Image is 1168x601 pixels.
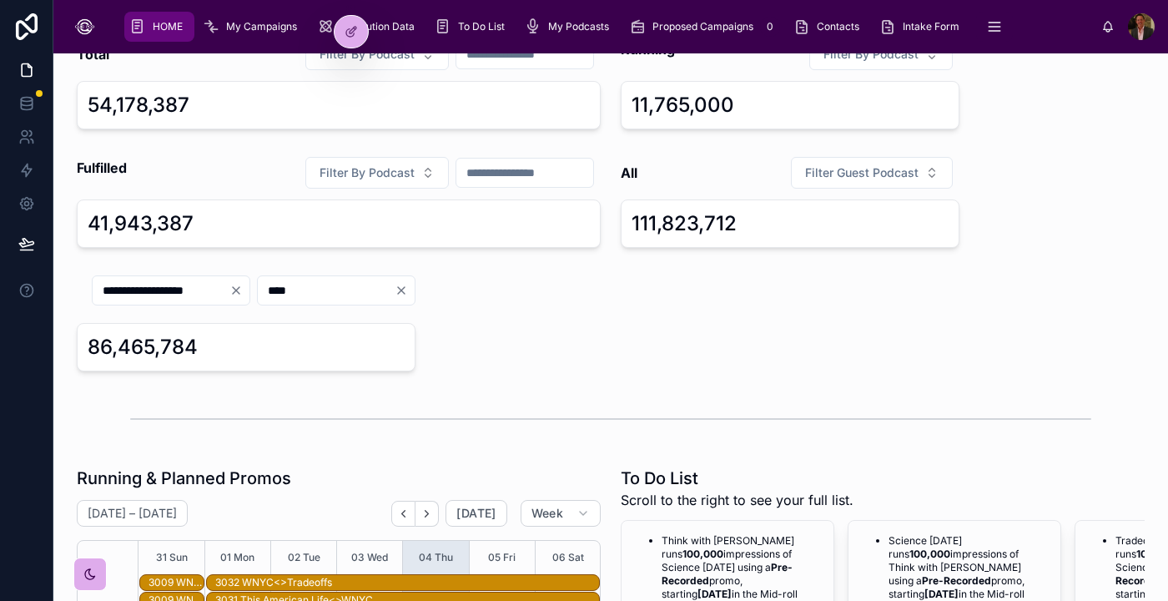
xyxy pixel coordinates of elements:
[229,284,249,297] button: Clear
[760,17,780,37] div: 0
[621,163,637,183] strong: All
[288,541,320,574] button: 02 Tue
[88,505,177,522] h2: [DATE] – [DATE]
[198,12,309,42] a: My Campaigns
[909,548,950,560] strong: 100,000
[652,20,753,33] span: Proposed Campaigns
[697,588,732,600] strong: [DATE]
[624,12,785,42] a: Proposed Campaigns0
[874,12,971,42] a: Intake Form
[351,541,388,574] button: 03 Wed
[520,12,621,42] a: My Podcasts
[924,588,959,600] strong: [DATE]
[531,506,563,521] span: Week
[456,506,496,521] span: [DATE]
[621,490,853,510] span: Scroll to the right to see your full list.
[632,92,734,119] div: 11,765,000
[116,8,1101,45] div: scrollable content
[662,561,793,587] strong: Pre-Recorded
[458,20,505,33] span: To Do List
[149,575,203,590] div: 3009 WNYC<>Freakonomics
[156,541,188,574] button: 31 Sun
[419,541,453,574] button: 04 Thu
[903,20,959,33] span: Intake Form
[552,541,584,574] button: 06 Sat
[340,20,415,33] span: Attribution Data
[415,501,439,527] button: Next
[682,548,723,560] strong: 100,000
[305,157,449,189] button: Select Button
[215,575,599,590] div: 3032 WNYC<>Tradeoffs
[226,20,297,33] span: My Campaigns
[153,20,183,33] span: HOME
[791,157,953,189] button: Select Button
[77,44,109,64] strong: Total
[621,467,853,490] h1: To Do List
[67,13,103,40] img: App logo
[548,20,609,33] span: My Podcasts
[215,576,599,589] div: 3032 WNYC<>Tradeoffs
[305,38,449,70] button: Select Button
[430,12,516,42] a: To Do List
[77,159,127,176] strong: Fulfilled
[149,576,203,589] div: 3009 WNYC<>Freakonomics
[805,164,919,181] span: Filter Guest Podcast
[320,46,415,63] span: Filter By Podcast
[77,467,291,490] h1: Running & Planned Promos
[521,500,601,527] button: Week
[823,46,919,63] span: Filter By Podcast
[88,334,198,361] div: 86,465,784
[632,210,737,237] div: 111,823,712
[922,574,991,587] strong: Pre-Recorded
[817,20,859,33] span: Contacts
[788,12,871,42] a: Contacts
[88,92,189,119] div: 54,178,387
[312,12,426,42] a: Attribution Data
[124,12,194,42] a: HOME
[395,284,415,297] button: Clear
[220,541,254,574] button: 01 Mon
[320,164,415,181] span: Filter By Podcast
[809,38,953,70] button: Select Button
[391,501,415,527] button: Back
[446,500,506,527] button: [DATE]
[488,541,516,574] button: 05 Fri
[88,210,194,237] div: 41,943,387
